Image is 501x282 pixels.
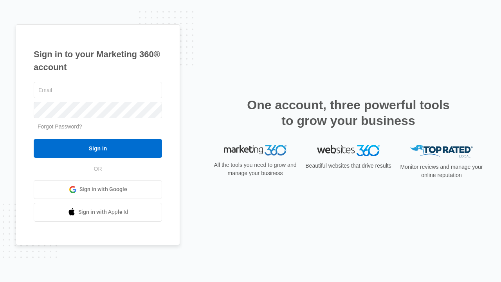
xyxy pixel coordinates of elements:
[34,139,162,158] input: Sign In
[398,163,485,179] p: Monitor reviews and manage your online reputation
[245,97,452,128] h2: One account, three powerful tools to grow your business
[317,145,380,156] img: Websites 360
[34,180,162,199] a: Sign in with Google
[78,208,128,216] span: Sign in with Apple Id
[38,123,82,130] a: Forgot Password?
[305,162,392,170] p: Beautiful websites that drive results
[211,161,299,177] p: All the tools you need to grow and manage your business
[79,185,127,193] span: Sign in with Google
[224,145,287,156] img: Marketing 360
[34,203,162,222] a: Sign in with Apple Id
[88,165,108,173] span: OR
[410,145,473,158] img: Top Rated Local
[34,82,162,98] input: Email
[34,48,162,74] h1: Sign in to your Marketing 360® account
